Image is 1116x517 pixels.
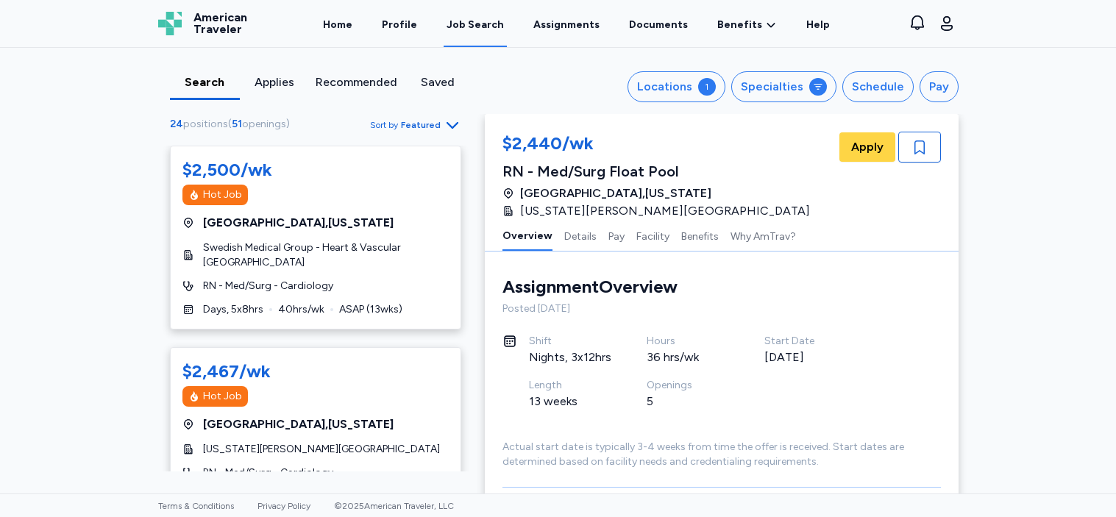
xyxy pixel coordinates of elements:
div: Specialties [741,78,803,96]
div: Recommended [316,74,397,91]
span: ASAP ( 13 wks) [339,302,402,317]
div: Schedule [852,78,904,96]
div: Pay [929,78,949,96]
div: 5 [647,393,729,410]
span: [GEOGRAPHIC_DATA] , [US_STATE] [203,214,394,232]
button: Pay [920,71,959,102]
button: Sort byFeatured [370,116,461,134]
span: Days, 5x8hrs [203,302,263,317]
div: Search [176,74,234,91]
div: Hours [647,334,729,349]
span: openings [242,118,286,131]
span: 24 [170,118,183,131]
button: Apply [839,132,895,162]
a: Terms & Conditions [158,501,234,511]
button: Facility [636,220,669,251]
div: Applies [246,74,304,91]
button: Specialties [731,71,836,102]
a: Benefits [717,18,777,32]
button: Details [564,220,597,251]
span: [GEOGRAPHIC_DATA] , [US_STATE] [520,185,711,202]
div: $2,440/wk [502,132,819,158]
div: [DATE] [764,349,847,366]
button: Pay [608,220,625,251]
span: [GEOGRAPHIC_DATA] , [US_STATE] [203,416,394,433]
div: 1 [698,78,716,96]
div: Locations [637,78,692,96]
span: positions [183,118,228,131]
button: Benefits [681,220,719,251]
span: [US_STATE][PERSON_NAME][GEOGRAPHIC_DATA] [520,202,810,220]
span: 51 [232,118,242,131]
button: Schedule [842,71,914,102]
div: 36 hrs/wk [647,349,729,366]
a: Privacy Policy [257,501,310,511]
div: $2,467/wk [182,360,271,383]
span: Sort by [370,119,398,131]
div: Shift [529,334,611,349]
span: Swedish Medical Group - Heart & Vascular [GEOGRAPHIC_DATA] [203,240,449,270]
div: RN - Med/Surg Float Pool [502,161,819,182]
span: Featured [401,119,441,131]
button: Locations1 [628,71,725,102]
span: RN - Med/Surg - Cardiology [203,279,333,293]
span: Benefits [717,18,762,32]
span: © 2025 American Traveler, LLC [334,501,454,511]
button: Overview [502,220,552,251]
button: Why AmTrav? [731,220,796,251]
div: Nights, 3x12hrs [529,349,611,366]
div: Saved [409,74,467,91]
div: $2,500/wk [182,158,272,182]
span: RN - Med/Surg - Cardiology [203,466,333,480]
div: ( ) [170,118,296,132]
div: Assignment Overview [502,275,678,299]
span: [US_STATE][PERSON_NAME][GEOGRAPHIC_DATA] [203,442,440,457]
span: 40 hrs/wk [278,302,324,317]
div: Start Date [764,334,847,349]
div: Hot Job [203,389,242,404]
div: Posted [DATE] [502,302,941,316]
span: American Traveler [193,12,247,35]
div: Openings [647,378,729,393]
a: Job Search [444,1,507,47]
span: Apply [851,138,884,156]
div: Length [529,378,611,393]
div: Actual start date is typically 3-4 weeks from time the offer is received. Start dates are determi... [502,440,941,469]
div: Job Search [447,18,504,32]
img: Logo [158,12,182,35]
div: 13 weeks [529,393,611,410]
div: Hot Job [203,188,242,202]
